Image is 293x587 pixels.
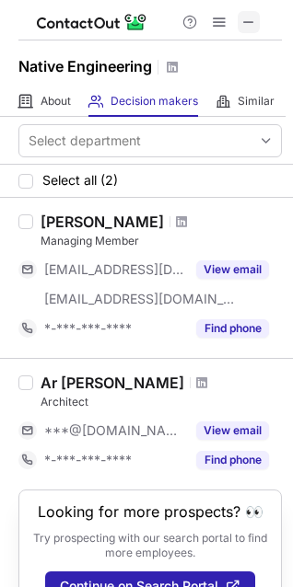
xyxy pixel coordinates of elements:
img: ContactOut v5.3.10 [37,11,147,33]
span: Similar [238,94,275,109]
button: Reveal Button [196,421,269,440]
span: [EMAIL_ADDRESS][DOMAIN_NAME] [44,261,185,278]
h1: Native Engineering [18,55,152,77]
p: Try prospecting with our search portal to find more employees. [32,531,268,560]
span: Select all (2) [42,173,118,188]
span: [EMAIL_ADDRESS][DOMAIN_NAME] [44,291,236,307]
div: [PERSON_NAME] [41,213,164,231]
span: ***@[DOMAIN_NAME] [44,422,185,439]
span: Decision makers [111,94,198,109]
div: Architect [41,394,282,410]
div: Ar [PERSON_NAME] [41,374,184,392]
button: Reveal Button [196,260,269,279]
span: About [41,94,71,109]
div: Managing Member [41,233,282,249]
div: Select department [29,132,141,150]
button: Reveal Button [196,451,269,469]
button: Reveal Button [196,319,269,338]
header: Looking for more prospects? 👀 [38,503,264,520]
